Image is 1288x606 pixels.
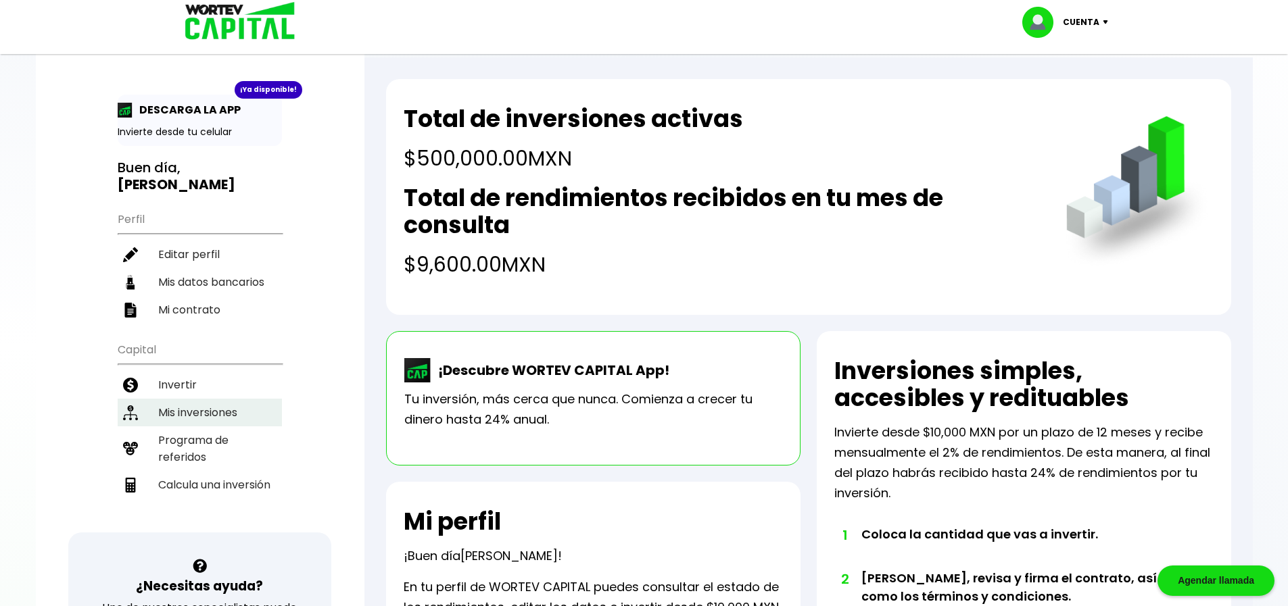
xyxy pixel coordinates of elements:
[133,101,241,118] p: DESCARGA LA APP
[118,103,133,118] img: app-icon
[404,105,743,132] h2: Total de inversiones activas
[1063,12,1099,32] p: Cuenta
[118,204,282,324] ul: Perfil
[1022,7,1063,38] img: profile-image
[118,471,282,499] a: Calcula una inversión
[118,399,282,426] a: Mis inversiones
[123,478,138,493] img: calculadora-icon.17d418c4.svg
[118,268,282,296] a: Mis datos bancarios
[235,81,302,99] div: ¡Ya disponible!
[1099,20,1118,24] img: icon-down
[123,275,138,290] img: datos-icon.10cf9172.svg
[404,249,1039,280] h4: $9,600.00 MXN
[118,159,282,193] h3: Buen día,
[118,371,282,399] a: Invertir
[123,303,138,318] img: contrato-icon.f2db500c.svg
[123,405,138,420] img: inversiones-icon.6695dc30.svg
[404,508,501,535] h2: Mi perfil
[404,184,1039,238] h2: Total de rendimientos recibidos en tu mes de consulta
[404,143,743,174] h4: $500,000.00 MXN
[404,546,562,566] p: ¡Buen día !
[123,247,138,262] img: editar-icon.952d3147.svg
[1060,116,1214,270] img: grafica.516fef24.png
[841,569,848,589] span: 2
[118,241,282,268] a: Editar perfil
[118,334,282,532] ul: Capital
[136,576,263,596] h3: ¿Necesitas ayuda?
[123,441,138,456] img: recomiendanos-icon.9b8e9327.svg
[834,422,1214,503] p: Invierte desde $10,000 MXN por un plazo de 12 meses y recibe mensualmente el 2% de rendimientos. ...
[118,296,282,324] a: Mi contrato
[1158,565,1274,596] div: Agendar llamada
[460,547,558,564] span: [PERSON_NAME]
[834,357,1214,411] h2: Inversiones simples, accesibles y redituables
[431,360,669,380] p: ¡Descubre WORTEV CAPITAL App!
[861,525,1176,569] li: Coloca la cantidad que vas a invertir.
[123,378,138,393] img: invertir-icon.b3b967d7.svg
[404,358,431,382] img: wortev-capital-app-icon
[404,389,782,430] p: Tu inversión, más cerca que nunca. Comienza a crecer tu dinero hasta 24% anual.
[118,426,282,471] a: Programa de referidos
[118,175,235,194] b: [PERSON_NAME]
[841,525,848,545] span: 1
[118,125,282,139] p: Invierte desde tu celular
